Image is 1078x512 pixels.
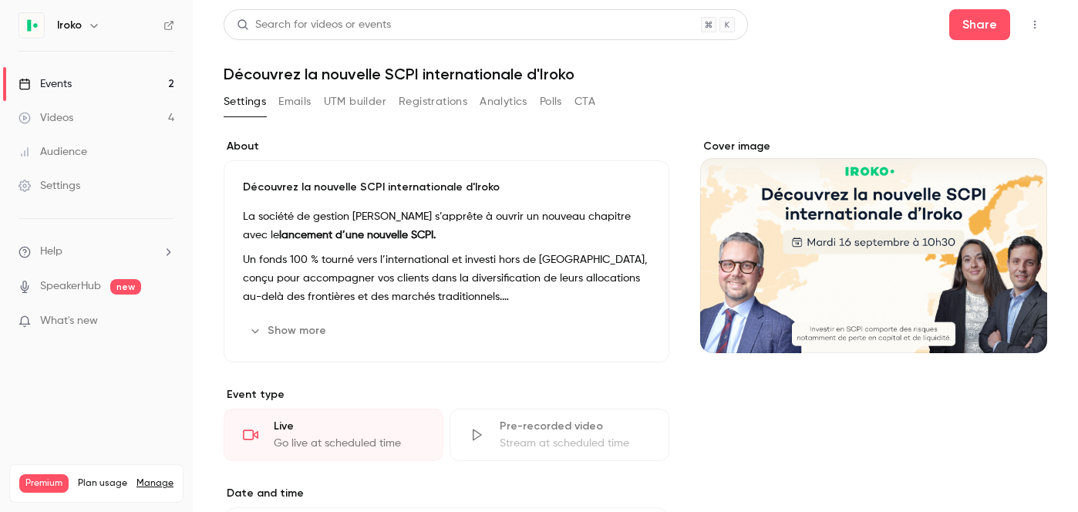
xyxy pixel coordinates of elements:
[224,387,669,403] p: Event type
[274,419,424,434] div: Live
[19,13,44,38] img: Iroko
[40,244,62,260] span: Help
[574,89,595,114] button: CTA
[78,477,127,490] span: Plan usage
[224,65,1047,83] h1: Découvrez la nouvelle SCPI internationale d'Iroko
[399,89,467,114] button: Registrations
[700,139,1047,154] label: Cover image
[19,178,80,194] div: Settings
[224,409,443,461] div: LiveGo live at scheduled time
[500,436,650,451] div: Stream at scheduled time
[274,436,424,451] div: Go live at scheduled time
[224,486,669,501] label: Date and time
[949,9,1010,40] button: Share
[540,89,562,114] button: Polls
[19,76,72,92] div: Events
[19,144,87,160] div: Audience
[480,89,527,114] button: Analytics
[450,409,669,461] div: Pre-recorded videoStream at scheduled time
[57,18,82,33] h6: Iroko
[700,139,1047,353] section: Cover image
[237,17,391,33] div: Search for videos or events
[243,180,650,195] p: Découvrez la nouvelle SCPI internationale d'Iroko
[224,139,669,154] label: About
[110,279,141,295] span: new
[324,89,386,114] button: UTM builder
[19,244,174,260] li: help-dropdown-opener
[500,419,650,434] div: Pre-recorded video
[243,251,650,306] p: Un fonds 100 % tourné vers l’international et investi hors de [GEOGRAPHIC_DATA], conçu pour accom...
[136,477,173,490] a: Manage
[279,230,436,241] strong: lancement d’une nouvelle SCPI.
[40,313,98,329] span: What's new
[19,474,69,493] span: Premium
[40,278,101,295] a: SpeakerHub
[19,110,73,126] div: Videos
[243,318,335,343] button: Show more
[278,89,311,114] button: Emails
[224,89,266,114] button: Settings
[243,207,650,244] p: La société de gestion [PERSON_NAME] s’apprête à ouvrir un nouveau chapitre avec le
